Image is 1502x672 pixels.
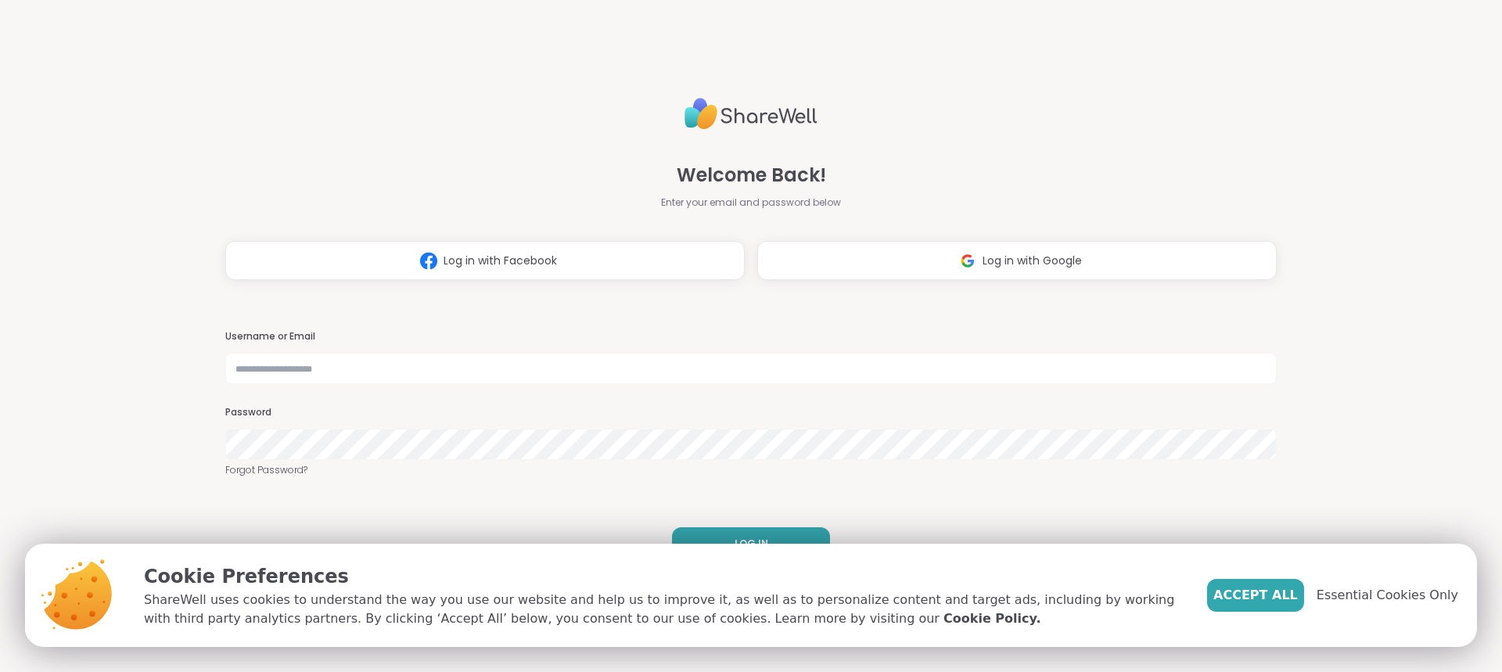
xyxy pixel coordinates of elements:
[983,253,1082,269] span: Log in with Google
[1207,579,1304,612] button: Accept All
[757,241,1277,280] button: Log in with Google
[1317,586,1458,605] span: Essential Cookies Only
[144,591,1182,628] p: ShareWell uses cookies to understand the way you use our website and help us to improve it, as we...
[444,253,557,269] span: Log in with Facebook
[225,330,1277,343] h3: Username or Email
[144,562,1182,591] p: Cookie Preferences
[661,196,841,210] span: Enter your email and password below
[735,537,768,551] span: LOG IN
[685,92,817,136] img: ShareWell Logo
[225,463,1277,477] a: Forgot Password?
[672,527,830,560] button: LOG IN
[953,246,983,275] img: ShareWell Logomark
[414,246,444,275] img: ShareWell Logomark
[225,406,1277,419] h3: Password
[1213,586,1298,605] span: Accept All
[225,241,745,280] button: Log in with Facebook
[943,609,1040,628] a: Cookie Policy.
[677,161,826,189] span: Welcome Back!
